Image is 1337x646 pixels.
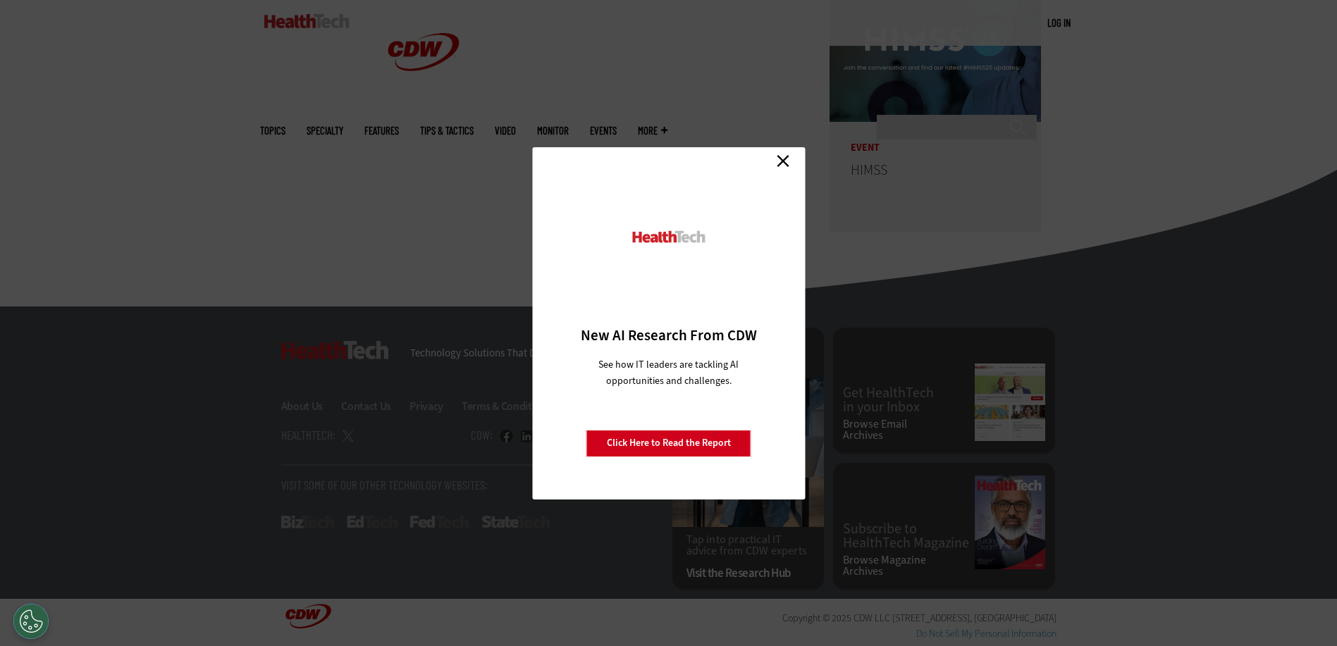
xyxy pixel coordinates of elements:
[581,356,756,389] p: See how IT leaders are tackling AI opportunities and challenges.
[630,230,707,244] img: HealthTech_0.png
[586,430,751,456] a: Click Here to Read the Report
[772,151,794,172] a: Close
[13,604,49,639] div: Cookies Settings
[557,325,780,345] h3: New AI Research From CDW
[13,604,49,639] button: Open Preferences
